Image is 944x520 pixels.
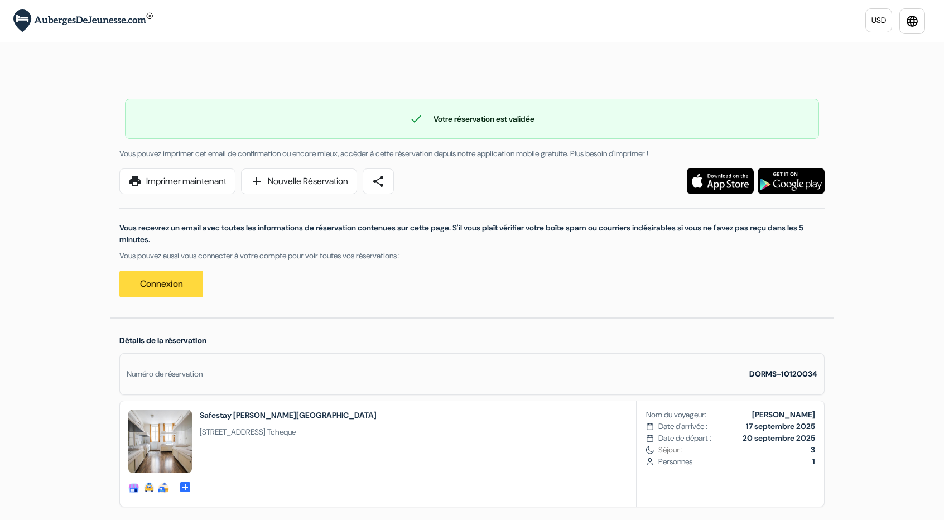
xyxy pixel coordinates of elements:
span: print [128,175,142,188]
span: Date d'arrivée : [658,421,707,432]
a: printImprimer maintenant [119,168,235,194]
img: Téléchargez l'application gratuite [758,168,825,194]
a: USD [865,8,892,32]
span: share [372,175,385,188]
b: 3 [811,445,815,455]
b: 17 septembre 2025 [746,421,815,431]
span: Vous pouvez imprimer cet email de confirmation ou encore mieux, accéder à cette réservation depui... [119,148,648,158]
p: Vous recevrez un email avec toutes les informations de réservation contenues sur cette page. S'il... [119,222,825,245]
b: 1 [812,456,815,466]
span: Détails de la réservation [119,335,206,345]
a: addNouvelle Réservation [241,168,357,194]
a: share [363,168,394,194]
i: language [906,15,919,28]
a: add_box [179,480,192,492]
b: 20 septembre 2025 [743,433,815,443]
span: [STREET_ADDRESS] Tcheque [200,426,377,438]
img: _40893_17115426442326.jpg [128,410,192,473]
span: Date de départ : [658,432,711,444]
p: Vous pouvez aussi vous connecter à votre compte pour voir toutes vos réservations : [119,250,825,262]
b: [PERSON_NAME] [752,410,815,420]
h2: Safestay [PERSON_NAME][GEOGRAPHIC_DATA] [200,410,377,421]
a: Connexion [119,271,203,297]
img: AubergesDeJeunesse.com [13,9,153,32]
span: Séjour : [658,444,815,456]
div: Votre réservation est validée [126,112,818,126]
span: Nom du voyageur: [646,409,706,421]
img: Téléchargez l'application gratuite [687,168,754,194]
div: Numéro de réservation [127,368,203,380]
span: check [410,112,423,126]
span: add [250,175,263,188]
a: language [899,8,925,34]
span: Personnes [658,456,815,468]
strong: DORMS-10120034 [749,369,817,379]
